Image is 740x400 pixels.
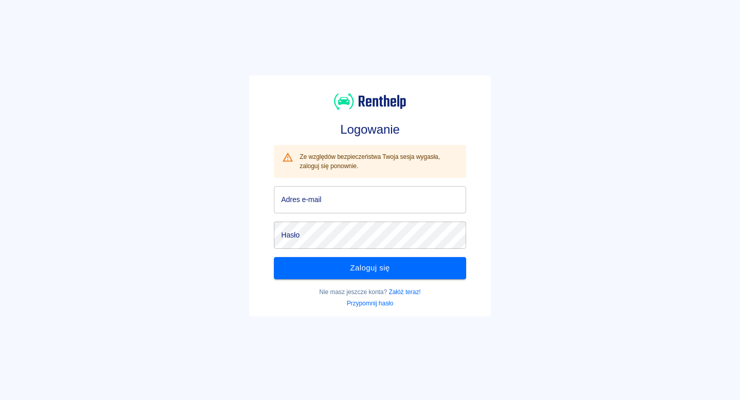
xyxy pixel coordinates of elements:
[347,300,394,307] a: Przypomnij hasło
[300,148,457,175] div: Ze względów bezpieczeństwa Twoja sesja wygasła, zaloguj się ponownie.
[274,287,466,297] p: Nie masz jeszcze konta?
[334,92,406,111] img: Renthelp logo
[274,122,466,137] h3: Logowanie
[388,288,420,296] a: Załóż teraz!
[274,257,466,279] button: Zaloguj się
